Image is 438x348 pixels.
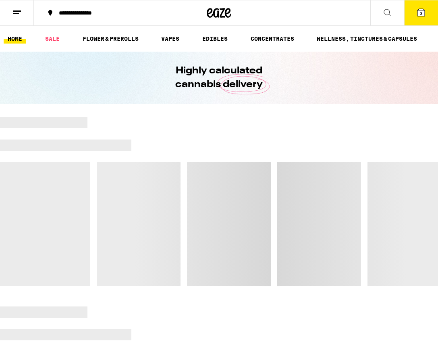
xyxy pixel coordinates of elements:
[153,64,286,92] h1: Highly calculated cannabis delivery
[4,34,26,44] a: HOME
[404,0,438,25] button: 3
[79,34,143,44] a: FLOWER & PREROLLS
[41,34,64,44] a: SALE
[247,34,298,44] a: CONCENTRATES
[198,34,232,44] a: EDIBLES
[157,34,183,44] a: VAPES
[420,11,422,16] span: 3
[313,34,421,44] a: WELLNESS, TINCTURES & CAPSULES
